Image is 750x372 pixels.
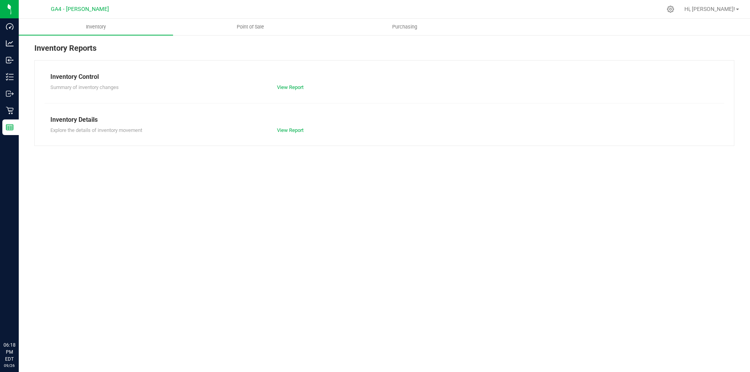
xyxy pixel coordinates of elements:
p: 06:18 PM EDT [4,342,15,363]
span: Inventory [75,23,116,30]
a: Inventory [19,19,173,35]
p: 09/26 [4,363,15,368]
inline-svg: Reports [6,123,14,131]
a: View Report [277,127,304,133]
span: Point of Sale [226,23,275,30]
inline-svg: Dashboard [6,23,14,30]
div: Inventory Reports [34,42,734,60]
div: Manage settings [666,5,675,13]
span: Hi, [PERSON_NAME]! [684,6,735,12]
inline-svg: Outbound [6,90,14,98]
inline-svg: Retail [6,107,14,114]
span: GA4 - [PERSON_NAME] [51,6,109,12]
span: Purchasing [382,23,428,30]
inline-svg: Analytics [6,39,14,47]
inline-svg: Inbound [6,56,14,64]
inline-svg: Inventory [6,73,14,81]
span: Explore the details of inventory movement [50,127,142,133]
div: Inventory Details [50,115,718,125]
iframe: Resource center [8,310,31,333]
a: Point of Sale [173,19,327,35]
span: Summary of inventory changes [50,84,119,90]
a: Purchasing [327,19,482,35]
div: Inventory Control [50,72,718,82]
a: View Report [277,84,304,90]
